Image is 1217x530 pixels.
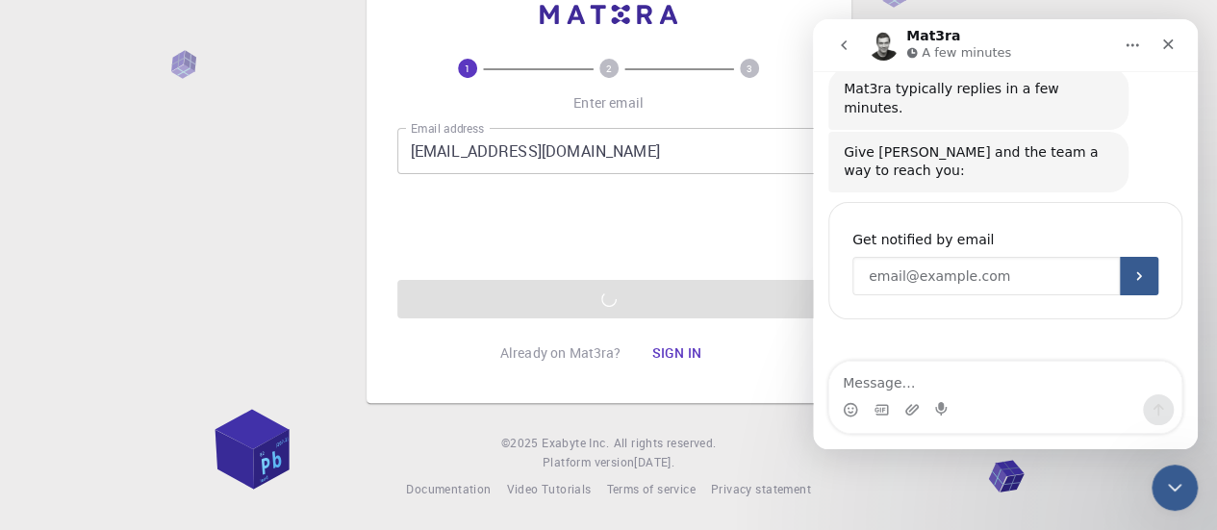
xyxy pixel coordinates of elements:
[411,120,484,137] label: Email address
[501,434,542,453] span: © 2025
[406,481,491,496] span: Documentation
[634,453,674,472] a: [DATE].
[406,480,491,499] a: Documentation
[634,454,674,469] span: [DATE] .
[606,480,695,499] a: Terms of service
[711,480,811,499] a: Privacy statement
[463,189,755,265] iframe: To enrich screen reader interactions, please activate Accessibility in Grammarly extension settings
[636,334,717,372] button: Sign in
[606,481,695,496] span: Terms of service
[613,434,716,453] span: All rights reserved.
[465,62,470,75] text: 1
[542,435,609,450] span: Exabyte Inc.
[506,481,591,496] span: Video Tutorials
[542,434,609,453] a: Exabyte Inc.
[813,19,1198,449] iframe: To enrich screen reader interactions, please activate Accessibility in Grammarly extension settings
[543,453,634,472] span: Platform version
[500,343,621,363] p: Already on Mat3ra?
[573,93,644,113] p: Enter email
[606,62,612,75] text: 2
[747,62,752,75] text: 3
[1152,465,1198,511] iframe: Intercom live chat
[711,481,811,496] span: Privacy statement
[506,480,591,499] a: Video Tutorials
